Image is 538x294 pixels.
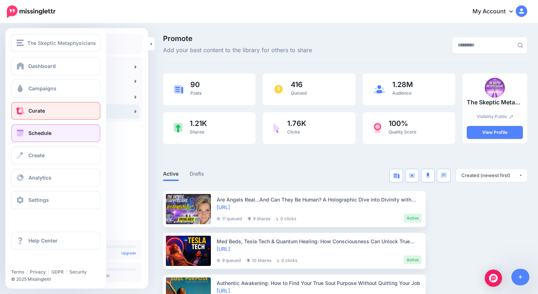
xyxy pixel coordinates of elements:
a: Active [163,169,179,178]
span: | [66,269,67,275]
span: 416 [291,81,307,88]
img: video-blue.png [409,173,415,178]
span: Posts [190,90,202,96]
img: share-grey.png [247,258,250,262]
li: Active [404,255,421,264]
img: pointer-grey.png [277,259,280,262]
li: 0 clicks [276,214,296,222]
span: Audience [392,90,412,96]
div: Are Angels Real...And Can They Be Human? A Holographic Dive into Divinity with [PERSON_NAME] [217,196,421,203]
button: Created (newest first) [456,169,527,182]
a: [URL] [217,204,230,210]
button: The Skeptic Metaphysicians [11,34,100,52]
img: share-green.png [174,123,182,133]
img: 398694559_755142363325592_1851666557881600205_n-bsa141941_thumb.jpg [485,78,505,98]
img: pointer-purple.png [273,123,280,133]
span: Help Center [28,238,58,244]
li: 11 queued [217,214,242,222]
span: Quality Score [389,129,416,135]
a: Drafts [190,169,204,178]
a: Dashboard [11,57,100,75]
div: Authentic Awakening: How to Find Your True Soul Purpose Without Quitting Your Job [217,279,421,287]
span: Schedule [28,130,51,136]
span: Analytics [28,175,51,181]
li: 10 shares [247,255,271,264]
img: clock-grey-darker.png [217,259,220,262]
div: Open Intercom Messenger [485,270,502,287]
span: 90 [190,81,202,88]
span: Settings [28,197,49,203]
span: 1.28M [392,81,413,88]
a: Campaigns [11,80,100,98]
span: Campaigns [28,85,56,91]
a: Terms [11,269,24,275]
li: 0 clicks [277,255,297,264]
div: Created (newest first) [461,172,519,179]
a: View Profile [467,126,523,139]
img: article-blue.png [174,85,183,93]
span: | [26,269,28,275]
img: clock.png [273,84,284,94]
img: microphone.png [425,172,430,179]
p: Visibility: [467,113,523,120]
img: article-blue.png [393,173,399,178]
span: 100% [389,120,416,127]
a: GDPR [51,269,64,275]
li: 9 queued [217,255,241,264]
span: Curate [28,108,45,114]
a: Analytics [11,169,100,187]
a: Help Center [11,232,100,250]
span: Shares [190,129,204,135]
span: | [48,269,49,275]
span: Queued [291,90,307,96]
span: The Skeptic Metaphysicians [27,39,96,47]
a: Curate [11,102,100,120]
a: Schedule [11,124,100,142]
img: share-grey.png [248,217,251,221]
span: Dashboard [28,63,56,69]
img: Missinglettr [7,5,55,18]
a: [URL] [217,288,230,294]
li: Active [404,214,421,222]
img: prize-red.png [374,123,381,134]
span: Clicks [287,129,300,135]
a: Privacy [30,269,46,275]
img: pointer-grey.png [276,217,279,221]
span: 1.21K [190,120,207,127]
a: My Account [465,3,527,21]
span: Add your best content to the library for others to share [163,46,312,55]
a: Create [11,146,100,164]
div: Med Beds, Tesla Tech & Quantum Healing: How Consciousness Can Unlock True Wellness [217,238,421,245]
span: Promote [163,35,312,42]
img: search-grey-6.png [517,42,523,48]
iframe: Twitter Follow Button [11,259,67,266]
a: [URL] [217,246,230,252]
li: 9 shares [248,214,270,222]
li: © 2025 Missinglettr [11,276,106,283]
img: pencil.png [509,115,513,119]
span: Create [28,152,45,158]
img: menu.png [17,40,24,46]
img: chat-square-blue.png [440,172,447,178]
img: users-blue.png [374,85,385,94]
img: clock-grey-darker.png [217,217,220,221]
a: Public [495,114,513,119]
span: 1.76K [287,120,306,127]
a: Settings [11,191,100,209]
a: Security [69,269,87,275]
p: The Skeptic Metaphysicians [467,98,523,107]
